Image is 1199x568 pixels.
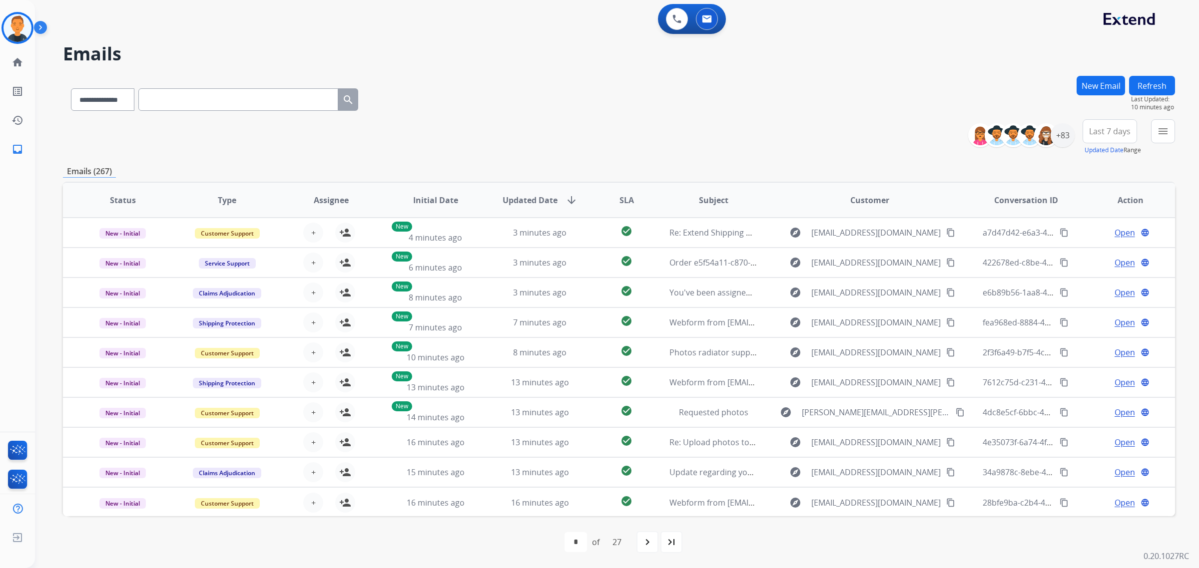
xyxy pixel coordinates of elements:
[407,437,465,448] span: 16 minutes ago
[1141,438,1150,447] mat-icon: language
[407,497,465,508] span: 16 minutes ago
[513,347,567,358] span: 8 minutes ago
[1141,378,1150,387] mat-icon: language
[392,401,412,411] p: New
[195,228,260,239] span: Customer Support
[218,194,236,206] span: Type
[1071,183,1175,218] th: Action
[339,257,351,269] mat-icon: person_add
[195,498,260,509] span: Customer Support
[983,257,1132,268] span: 422678ed-c8be-47ae-aa4b-42cffaab0f18
[1060,498,1069,507] mat-icon: content_copy
[789,286,801,298] mat-icon: explore
[679,407,748,418] span: Requested photos
[99,468,146,478] span: New - Initial
[699,194,728,206] span: Subject
[946,468,955,477] mat-icon: content_copy
[409,232,462,243] span: 4 minutes ago
[513,317,567,328] span: 7 minutes ago
[1115,406,1135,418] span: Open
[1060,318,1069,327] mat-icon: content_copy
[1115,346,1135,358] span: Open
[811,286,941,298] span: [EMAIL_ADDRESS][DOMAIN_NAME]
[983,467,1137,478] span: 34a9878c-8ebe-4105-8a56-20e9bc1480ad
[11,114,23,126] mat-icon: history
[511,407,569,418] span: 13 minutes ago
[311,497,316,509] span: +
[789,497,801,509] mat-icon: explore
[11,56,23,68] mat-icon: home
[392,371,412,381] p: New
[511,497,569,508] span: 16 minutes ago
[620,495,632,507] mat-icon: check_circle
[407,382,465,393] span: 13 minutes ago
[1060,438,1069,447] mat-icon: content_copy
[669,497,896,508] span: Webform from [EMAIL_ADDRESS][DOMAIN_NAME] on [DATE]
[1060,288,1069,297] mat-icon: content_copy
[850,194,889,206] span: Customer
[511,437,569,448] span: 13 minutes ago
[1141,498,1150,507] mat-icon: language
[620,375,632,387] mat-icon: check_circle
[1115,466,1135,478] span: Open
[314,194,349,206] span: Assignee
[513,257,567,268] span: 3 minutes ago
[99,228,146,239] span: New - Initial
[63,165,116,178] p: Emails (267)
[669,287,986,298] span: You've been assigned a new service order: 6179bda2-2163-4b40-ae8a-7a1a28274e44
[983,317,1135,328] span: fea968ed-8884-4683-a6a5-18dd0da2634f
[946,228,955,237] mat-icon: content_copy
[956,408,965,417] mat-icon: content_copy
[780,406,792,418] mat-icon: explore
[1141,258,1150,267] mat-icon: language
[303,312,323,332] button: +
[946,348,955,357] mat-icon: content_copy
[604,532,629,552] div: 27
[392,252,412,262] p: New
[339,497,351,509] mat-icon: person_add
[407,352,465,363] span: 10 minutes ago
[195,438,260,448] span: Customer Support
[339,286,351,298] mat-icon: person_add
[946,288,955,297] mat-icon: content_copy
[303,253,323,273] button: +
[99,438,146,448] span: New - Initial
[339,227,351,239] mat-icon: person_add
[811,466,941,478] span: [EMAIL_ADDRESS][DOMAIN_NAME]
[1141,348,1150,357] mat-icon: language
[1129,76,1175,95] button: Refresh
[409,322,462,333] span: 7 minutes ago
[1060,258,1069,267] mat-icon: content_copy
[1141,228,1150,237] mat-icon: language
[1060,468,1069,477] mat-icon: content_copy
[303,493,323,513] button: +
[3,14,31,42] img: avatar
[339,436,351,448] mat-icon: person_add
[99,258,146,269] span: New - Initial
[1060,348,1069,357] mat-icon: content_copy
[620,465,632,477] mat-icon: check_circle
[193,378,261,388] span: Shipping Protection
[339,466,351,478] mat-icon: person_add
[789,316,801,328] mat-icon: explore
[511,467,569,478] span: 13 minutes ago
[811,346,941,358] span: [EMAIL_ADDRESS][DOMAIN_NAME]
[619,194,634,206] span: SLA
[811,227,941,239] span: [EMAIL_ADDRESS][DOMAIN_NAME]
[392,222,412,232] p: New
[1141,468,1150,477] mat-icon: language
[811,436,941,448] span: [EMAIL_ADDRESS][DOMAIN_NAME]
[407,412,465,423] span: 14 minutes ago
[983,227,1132,238] span: a7d47d42-e6a3-48f0-b309-83f02ea808fa
[983,437,1133,448] span: 4e35073f-6a74-4fdc-8cd6-ed37c8d47c52
[513,287,567,298] span: 3 minutes ago
[1085,146,1124,154] button: Updated Date
[669,257,844,268] span: Order e5f54a11-c870-44d0-b3ca-81f31826a521
[1083,119,1137,143] button: Last 7 days
[1115,286,1135,298] span: Open
[311,286,316,298] span: +
[620,405,632,417] mat-icon: check_circle
[1115,497,1135,509] span: Open
[195,408,260,418] span: Customer Support
[303,342,323,362] button: +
